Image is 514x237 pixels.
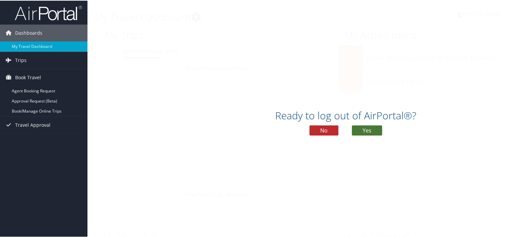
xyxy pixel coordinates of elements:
[15,4,82,20] img: airportal-logo.png
[15,116,50,133] span: Travel Approval
[15,24,42,41] span: Dashboards
[15,51,27,68] span: Trips
[352,125,382,135] button: Yes
[309,125,338,135] button: No
[15,68,41,85] span: Book Travel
